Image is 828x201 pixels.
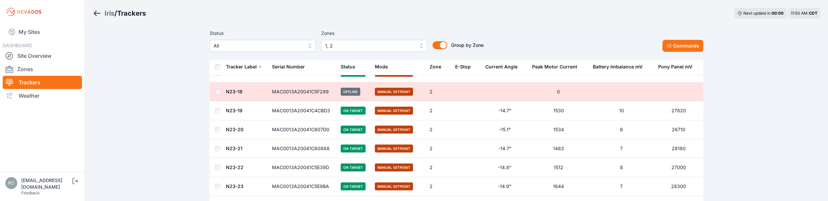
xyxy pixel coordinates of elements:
td: 27000 [654,158,703,177]
button: Peak Motor Current [532,59,583,75]
button: Pony Panel mV [658,59,698,75]
div: 00 : 00 [772,11,784,16]
button: Status [341,59,361,75]
span: Group by Zone [451,42,484,48]
td: MAC0013A20041C5F299 [268,82,337,101]
div: Battery Imbalance mV [593,63,643,70]
td: 1534 [528,120,588,139]
td: 7 [589,139,654,158]
span: On Target [341,182,366,190]
td: -14.9° [481,177,528,196]
td: 28180 [654,139,703,158]
div: Status [341,63,355,70]
img: Nevados [5,7,42,17]
button: Zone [430,59,447,75]
span: All [214,42,303,50]
a: N23-23 [226,183,243,189]
span: Manual Setpoint [375,145,413,152]
td: 2 [426,139,451,158]
td: 1483 [528,139,588,158]
span: Manual Setpoint [375,182,413,190]
button: Mode [375,59,393,75]
button: 1, 2 [321,40,427,52]
img: rono@prim.com [5,177,17,189]
span: / [114,9,117,18]
div: Tracker Label [226,63,257,70]
a: N23-18 [226,89,242,94]
a: Zones [3,62,82,76]
a: Trackers [3,76,82,89]
div: Current Angle [485,63,517,70]
td: 2 [426,177,451,196]
td: 10 [589,101,654,120]
button: Battery Imbalance mV [593,59,648,75]
label: Zones [321,29,427,37]
td: 26710 [654,120,703,139]
button: Current Angle [485,59,523,75]
span: Manual Setpoint [375,107,413,115]
td: 2 [426,120,451,139]
a: N23-22 [226,164,243,170]
a: My Sites [3,24,82,40]
td: 6 [589,120,654,139]
td: 27820 [654,101,703,120]
a: Site Overview [3,49,82,62]
span: DASHBOARD [3,43,32,48]
span: 11:50 AM [791,11,807,16]
div: E-Stop [455,63,471,70]
span: Manual Setpoint [375,126,413,134]
td: -14.7° [481,101,528,120]
div: Zone [430,63,441,70]
td: -14.8° [481,158,528,177]
td: MAC0013A20041C607D0 [268,120,337,139]
div: Mode [375,63,388,70]
a: Iris [104,9,114,18]
td: 8 [589,158,654,177]
span: On Target [341,107,366,115]
h3: Trackers [117,9,146,18]
button: E-Stop [455,59,476,75]
span: On Target [341,163,366,171]
td: 2 [426,101,451,120]
a: Weather [3,89,82,102]
td: -14.7° [481,139,528,158]
div: [EMAIL_ADDRESS][DOMAIN_NAME] [21,177,71,190]
button: Commands [662,40,703,52]
span: 1, 2 [325,42,414,50]
td: 1530 [528,101,588,120]
td: MAC0013A20041C5E9BA [268,177,337,196]
a: N23-20 [226,127,243,132]
span: Offline [341,88,360,96]
td: 2 [426,82,451,101]
td: MAC0013A20041C6088A [268,139,337,158]
a: N23-21 [226,146,242,151]
td: MAC0013A20041C5E39D [268,158,337,177]
td: 2 [426,158,451,177]
span: Manual Setpoint [375,88,413,96]
span: Next update in [743,11,771,16]
label: Status [210,29,316,37]
span: Manual Setpoint [375,163,413,171]
span: CDT [809,11,817,16]
td: MAC0013A20041C4CBD3 [268,101,337,120]
a: Feedback [21,190,40,195]
td: 0 [528,82,588,101]
div: Serial Number [272,63,305,70]
td: 1644 [528,177,588,196]
a: N23-19 [226,108,242,113]
td: 7 [589,177,654,196]
nav: Breadcrumb [93,5,146,22]
button: All [210,40,316,52]
td: 28300 [654,177,703,196]
td: 1512 [528,158,588,177]
button: Serial Number [272,59,310,75]
div: Peak Motor Current [532,63,577,70]
td: -15.1° [481,120,528,139]
span: On Target [341,126,366,134]
span: On Target [341,145,366,152]
button: Tracker Label [226,59,262,75]
div: Pony Panel mV [658,63,692,70]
